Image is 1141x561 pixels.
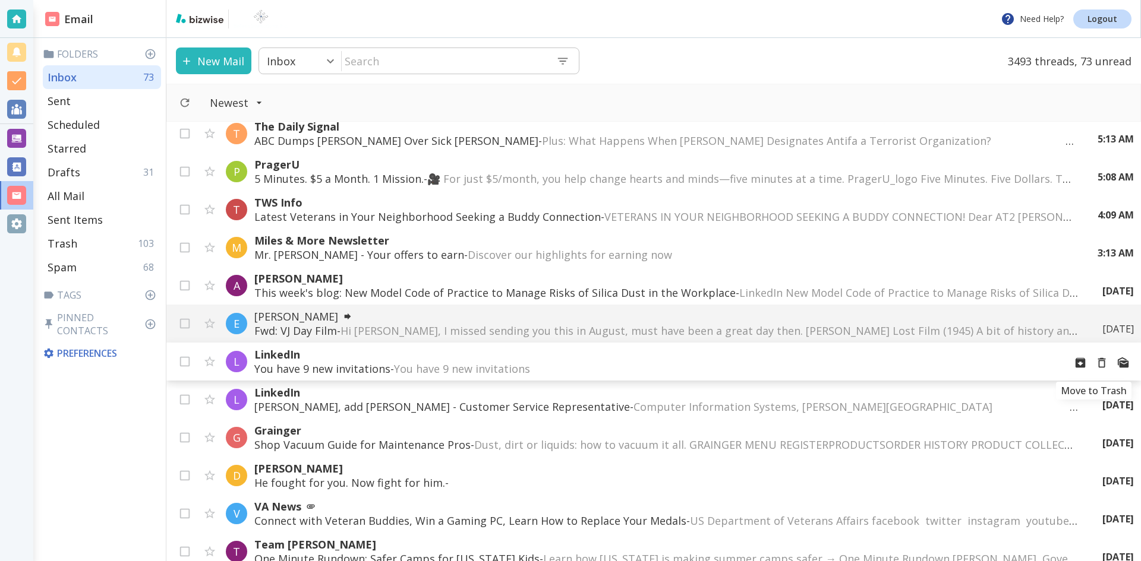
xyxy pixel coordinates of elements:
p: [DATE] [1102,398,1134,411]
p: Spam [48,260,77,274]
p: Connect with Veteran Buddies, Win a Gaming PC, Learn How to Replace Your Medals - [254,514,1079,528]
p: [DATE] [1102,436,1134,449]
p: Mr. [PERSON_NAME] - Your offers to earn - [254,248,1074,262]
button: New Mail [176,47,251,74]
div: Move to Trash [1056,382,1131,400]
p: Latest Veterans in Your Neighborhood Seeking a Buddy Connection - [254,210,1074,224]
p: P [234,164,240,179]
p: V [234,506,240,521]
p: [PERSON_NAME] [254,309,1079,324]
div: Starred [43,137,161,160]
p: 3493 threads, 73 unread [1001,47,1131,74]
div: Drafts31 [43,160,161,184]
p: D [233,468,241,483]
p: All Mail [48,189,84,203]
div: Preferences [40,342,161,365]
p: 5:08 AM [1098,170,1134,183]
p: Scheduled [48,118,100,132]
div: Spam68 [43,255,161,279]
p: LinkedIn [254,385,1079,400]
p: Team [PERSON_NAME] [254,537,1079,552]
p: 68 [143,261,159,274]
div: Inbox73 [43,65,161,89]
p: 3:13 AM [1098,246,1134,259]
button: Archive [1070,352,1091,373]
div: Sent [43,89,161,113]
img: bizwise [176,14,223,23]
p: Shop Vacuum Guide for Maintenance Pros - [254,438,1079,452]
p: 5:13 AM [1098,132,1134,145]
p: Pinned Contacts [43,311,161,337]
a: Logout [1073,9,1131,28]
p: You have 9 new invitations - [254,362,1055,376]
p: 73 [143,71,159,84]
p: [PERSON_NAME], add [PERSON_NAME] - Customer Service Representative - [254,400,1079,414]
p: TWS Info [254,195,1074,210]
span: ‌ ‌ ‌ ‌ ‌ ‌ ‌ ‌ ‌ ‌ ‌ ‌ ‌ ‌ ‌ ‌ ‌ ‌ ‌ ‌ ‌ ‌ ‌ ‌ ‌ ‌ ‌ ‌ ‌ ‌ ‌ ‌ ‌ ‌ ‌ ‌ ‌ ‌ ‌ ‌ ‌ ‌ ‌ ‌ ‌ ‌ ‌ ‌ ‌... [449,476,746,490]
div: Sent Items [43,208,161,232]
p: [PERSON_NAME] [254,271,1079,286]
p: T [233,126,240,141]
p: Starred [48,141,86,156]
p: T [233,544,240,559]
div: Scheduled [43,113,161,137]
p: PragerU [254,157,1074,172]
p: [DATE] [1102,284,1134,297]
p: L [234,354,239,369]
p: Folders [43,47,161,61]
p: T [233,202,240,217]
p: Tags [43,289,161,302]
p: Grainger [254,423,1079,438]
h2: Email [45,11,93,27]
button: Filter [198,90,275,116]
p: Drafts [48,165,80,179]
div: All Mail [43,184,161,208]
p: 5 Minutes. $5 a Month. 1 Mission. - [254,172,1074,186]
p: [DATE] [1102,322,1134,335]
p: [DATE] [1102,512,1134,525]
p: Trash [48,236,77,251]
p: 31 [143,166,159,179]
button: Refresh [174,92,196,113]
p: [DATE] [1102,474,1134,487]
p: VA News [254,499,1079,514]
span: You have 9 new invitations ͏ ͏ ͏ ͏ ͏ ͏ ͏ ͏ ͏ ͏ ͏ ͏ ͏ ͏ ͏ ͏ ͏ ͏ ͏ ͏ ͏ ͏ ͏ ͏ ͏ ͏ ͏ ͏ ͏ ͏ ͏ ͏ ͏ ͏ ͏ ... [394,362,789,376]
input: Search [342,49,547,73]
span: Discover our highlights for earning now ‌ ‌ ‌ ‌ ‌ ‌ ‌ ‌ ‌ ‌ ‌ ‌ ‌ ‌ ‌ ‌ ‌ ‌ ‌ ‌ ‌ ‌ ‌ ‌ ‌ ‌ ‌ ‌ ‌... [468,248,913,262]
p: Miles & More Newsletter [254,233,1074,248]
p: Sent Items [48,213,103,227]
p: M [232,240,241,255]
p: E [234,316,239,331]
p: 4:09 AM [1098,208,1134,221]
p: ABC Dumps [PERSON_NAME] Over Sick [PERSON_NAME] - [254,134,1074,148]
p: [PERSON_NAME] [254,461,1079,476]
p: Inbox [48,70,77,84]
div: Trash103 [43,232,161,255]
p: A [234,278,240,293]
p: LinkedIn [254,347,1055,362]
p: Preferences [43,347,159,360]
p: 103 [138,237,159,250]
p: L [234,392,239,407]
p: The Daily Signal [254,119,1074,134]
p: Fwd: VJ Day Film - [254,324,1079,338]
p: Logout [1088,15,1117,23]
button: Mark as Read [1112,352,1134,373]
p: He fought for you. Now fight for him. - [254,476,1079,490]
p: G [233,430,241,445]
img: DashboardSidebarEmail.svg [45,12,59,26]
p: This week's blog: New Model Code of Practice to Manage Risks of Silica Dust in the Workplace - [254,286,1079,300]
button: Move to Trash [1091,352,1112,373]
p: Sent [48,94,71,108]
p: Inbox [267,54,295,68]
img: BioTech International [234,9,288,28]
p: Need Help? [1001,12,1064,26]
